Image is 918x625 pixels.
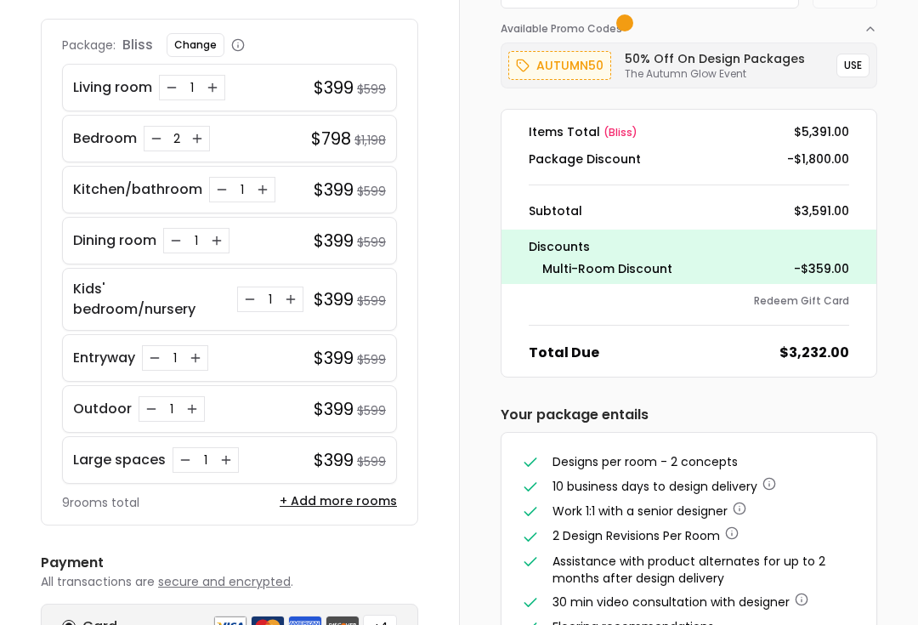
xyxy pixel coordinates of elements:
p: Kitchen/bathroom [73,180,202,201]
h6: Payment [41,554,418,574]
button: Decrease quantity for Kids' bedroom/nursery [241,292,258,309]
p: Package: [62,37,116,54]
p: Bedroom [73,129,137,150]
p: bliss [122,36,153,56]
small: $599 [357,403,386,420]
div: 2 [168,131,185,148]
dd: -$359.00 [794,261,849,278]
div: Available Promo Codes [501,37,877,89]
dd: $5,391.00 [794,124,849,141]
p: Dining room [73,231,156,252]
span: Available Promo Codes [501,23,627,37]
p: Discounts [529,237,849,258]
p: All transactions are . [41,574,418,591]
span: secure and encrypted [158,574,291,591]
dt: Multi-Room Discount [542,261,672,278]
span: ( bliss ) [603,126,637,140]
p: Outdoor [73,400,132,420]
h4: $399 [314,288,354,312]
button: Increase quantity for Kitchen/bathroom [254,182,271,199]
span: Designs per room - 2 concepts [552,454,738,471]
button: Increase quantity for Kids' bedroom/nursery [282,292,299,309]
dt: Items Total [529,124,637,141]
p: The Autumn Glow Event [625,68,805,82]
button: Increase quantity for Outdoor [184,401,201,418]
h4: $399 [314,179,354,202]
p: Kids' bedroom/nursery [73,280,230,321]
dd: $3,591.00 [794,203,849,220]
div: 1 [184,80,201,97]
h4: $399 [314,398,354,422]
small: $599 [357,352,386,369]
h4: $399 [314,230,354,253]
button: Change [167,34,224,58]
h4: $798 [311,128,351,151]
p: 9 rooms total [62,495,139,512]
dt: Total Due [529,344,599,364]
p: autumn50 [536,56,603,77]
button: Decrease quantity for Dining room [167,233,184,250]
div: 1 [197,452,214,469]
dd: $3,232.00 [779,344,849,364]
p: Living room [73,78,152,99]
div: 1 [188,233,205,250]
button: USE [836,54,870,78]
p: Large spaces [73,451,166,471]
dt: Package Discount [529,151,641,168]
small: $599 [357,235,386,252]
button: Available Promo Codes [501,9,877,37]
dd: -$1,800.00 [787,151,849,168]
span: Work 1:1 with a senior designer [552,503,728,520]
div: 1 [234,182,251,199]
button: Decrease quantity for Kitchen/bathroom [213,182,230,199]
small: $599 [357,82,386,99]
span: 2 Design Revisions Per Room [552,528,720,545]
button: Decrease quantity for Living room [163,80,180,97]
p: Entryway [73,349,135,369]
h6: 50% Off on Design Packages [625,51,805,68]
h4: $399 [314,449,354,473]
div: 1 [262,292,279,309]
h4: $399 [314,77,354,100]
button: Increase quantity for Entryway [187,350,204,367]
button: + Add more rooms [280,493,397,510]
div: 1 [163,401,180,418]
button: Increase quantity for Large spaces [218,452,235,469]
button: Decrease quantity for Large spaces [177,452,194,469]
span: Assistance with product alternates for up to 2 months after design delivery [552,554,825,588]
span: 30 min video consultation with designer [552,594,790,611]
button: Redeem Gift Card [754,295,849,309]
small: $599 [357,454,386,471]
button: Increase quantity for Bedroom [189,131,206,148]
small: $599 [357,184,386,201]
button: Decrease quantity for Entryway [146,350,163,367]
dt: Subtotal [529,203,582,220]
small: $1,198 [354,133,386,150]
button: Increase quantity for Dining room [208,233,225,250]
button: Increase quantity for Living room [204,80,221,97]
button: Decrease quantity for Bedroom [148,131,165,148]
button: Decrease quantity for Outdoor [143,401,160,418]
h6: Your package entails [501,406,877,426]
span: 10 business days to design delivery [552,479,757,496]
div: 1 [167,350,184,367]
h4: $399 [314,347,354,371]
small: $599 [357,293,386,310]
